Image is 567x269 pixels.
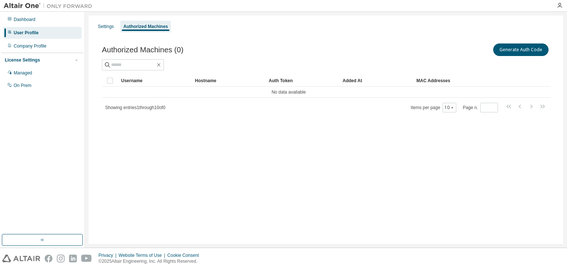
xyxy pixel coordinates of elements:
[343,75,410,87] div: Added At
[99,252,118,258] div: Privacy
[81,255,92,262] img: youtube.svg
[416,75,472,87] div: MAC Addresses
[14,43,47,49] div: Company Profile
[14,70,32,76] div: Managed
[102,46,183,54] span: Authorized Machines (0)
[195,75,263,87] div: Hostname
[2,255,40,262] img: altair_logo.svg
[99,258,203,265] p: © 2025 Altair Engineering, Inc. All Rights Reserved.
[69,255,77,262] img: linkedin.svg
[167,252,203,258] div: Cookie Consent
[14,17,35,22] div: Dashboard
[4,2,96,10] img: Altair One
[444,105,454,111] button: 10
[269,75,337,87] div: Auth Token
[45,255,52,262] img: facebook.svg
[493,43,549,56] button: Generate Auth Code
[123,24,168,29] div: Authorized Machines
[14,83,31,88] div: On Prem
[102,87,475,98] td: No data available
[14,30,38,36] div: User Profile
[105,105,165,110] span: Showing entries 1 through 10 of 0
[463,103,498,112] span: Page n.
[98,24,114,29] div: Settings
[118,252,167,258] div: Website Terms of Use
[411,103,456,112] span: Items per page
[121,75,189,87] div: Username
[5,57,40,63] div: License Settings
[57,255,65,262] img: instagram.svg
